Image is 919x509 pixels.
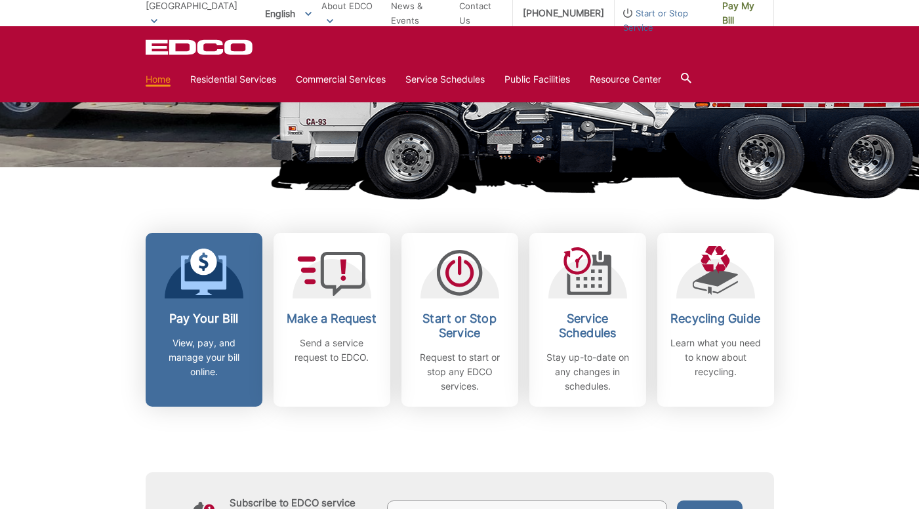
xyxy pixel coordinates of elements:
a: Service Schedules Stay up-to-date on any changes in schedules. [529,233,646,407]
span: English [255,3,321,24]
a: Pay Your Bill View, pay, and manage your bill online. [146,233,262,407]
a: Public Facilities [504,72,570,87]
h2: Service Schedules [539,312,636,340]
a: Home [146,72,171,87]
a: Service Schedules [405,72,485,87]
h2: Pay Your Bill [155,312,253,326]
p: Send a service request to EDCO. [283,336,380,365]
h2: Make a Request [283,312,380,326]
p: Learn what you need to know about recycling. [667,336,764,379]
a: Resource Center [590,72,661,87]
a: Commercial Services [296,72,386,87]
h2: Recycling Guide [667,312,764,326]
a: EDCD logo. Return to the homepage. [146,39,255,55]
a: Make a Request Send a service request to EDCO. [274,233,390,407]
h2: Start or Stop Service [411,312,508,340]
a: Recycling Guide Learn what you need to know about recycling. [657,233,774,407]
p: View, pay, and manage your bill online. [155,336,253,379]
p: Stay up-to-date on any changes in schedules. [539,350,636,394]
p: Request to start or stop any EDCO services. [411,350,508,394]
a: Residential Services [190,72,276,87]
